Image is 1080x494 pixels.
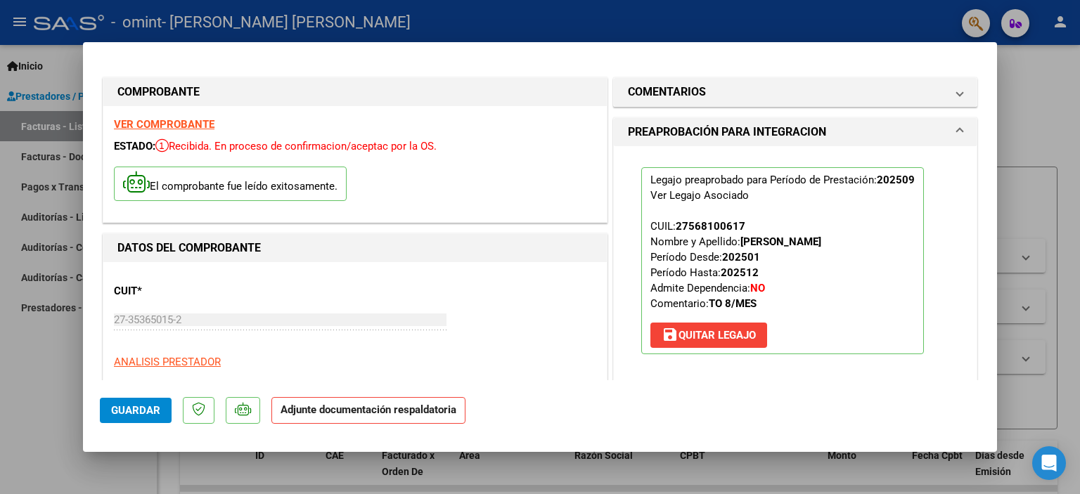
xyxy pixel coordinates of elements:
strong: [PERSON_NAME] [740,235,821,248]
p: El comprobante fue leído exitosamente. [114,167,347,201]
button: Quitar Legajo [650,323,767,348]
strong: COMPROBANTE [117,85,200,98]
span: CUIL: Nombre y Apellido: Período Desde: Período Hasta: Admite Dependencia: [650,220,821,310]
strong: DATOS DEL COMPROBANTE [117,241,261,254]
strong: NO [750,282,765,294]
strong: 202512 [721,266,759,279]
p: Legajo preaprobado para Período de Prestación: [641,167,924,354]
h1: PREAPROBACIÓN PARA INTEGRACION [628,124,826,141]
button: Guardar [100,398,172,423]
div: 27568100617 [676,219,745,234]
h1: COMENTARIOS [628,84,706,100]
mat-expansion-panel-header: PREAPROBACIÓN PARA INTEGRACION [614,118,977,146]
span: ESTADO: [114,140,155,152]
p: CUIT [114,283,259,299]
strong: 202509 [877,174,915,186]
div: Open Intercom Messenger [1032,446,1066,480]
span: Recibida. En proceso de confirmacion/aceptac por la OS. [155,140,437,152]
strong: 202501 [722,251,760,264]
mat-icon: save [662,326,679,343]
div: PREAPROBACIÓN PARA INTEGRACION [614,146,977,386]
span: Guardar [111,404,160,417]
span: ANALISIS PRESTADOR [114,356,221,368]
div: Ver Legajo Asociado [650,188,749,203]
strong: TO 8/MES [709,297,757,310]
mat-expansion-panel-header: COMENTARIOS [614,78,977,106]
span: Quitar Legajo [662,329,756,342]
a: VER COMPROBANTE [114,118,214,131]
span: Comentario: [650,297,757,310]
strong: Adjunte documentación respaldatoria [281,403,456,416]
